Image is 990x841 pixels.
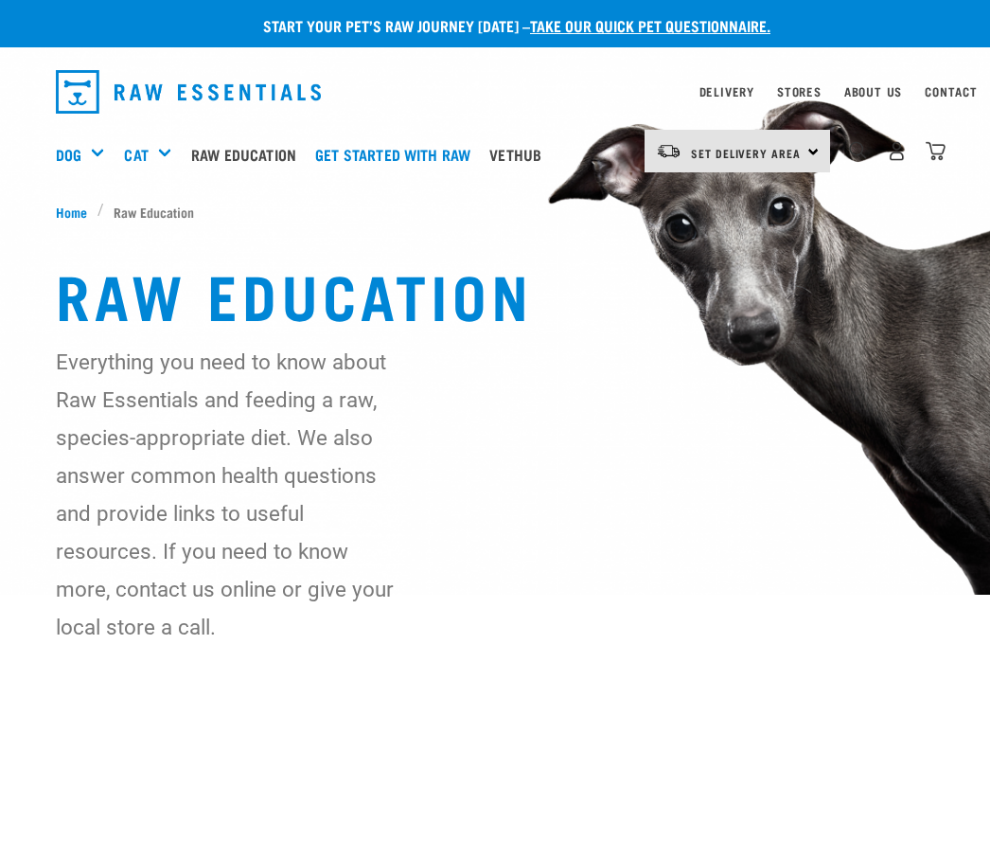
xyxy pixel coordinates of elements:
a: Cat [124,143,148,166]
img: van-moving.png [656,143,681,160]
a: Stores [777,88,822,95]
a: take our quick pet questionnaire. [530,21,770,29]
nav: breadcrumbs [56,202,934,222]
a: About Us [844,88,902,95]
img: home-icon-1@2x.png [849,141,867,159]
a: Contact [925,88,978,95]
span: Home [56,202,87,222]
nav: dropdown navigation [41,63,949,121]
img: Raw Essentials Logo [56,70,321,114]
h1: Raw Education [56,259,934,328]
a: Home [56,202,97,222]
a: Raw Education [186,116,310,192]
a: Vethub [485,116,556,192]
span: Set Delivery Area [691,150,801,156]
p: Everything you need to know about Raw Essentials and feeding a raw, species-appropriate diet. We ... [56,343,407,646]
img: home-icon@2x.png [926,141,946,161]
img: user.png [887,141,907,161]
a: Get started with Raw [310,116,485,192]
a: Dog [56,143,81,166]
a: Delivery [699,88,754,95]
